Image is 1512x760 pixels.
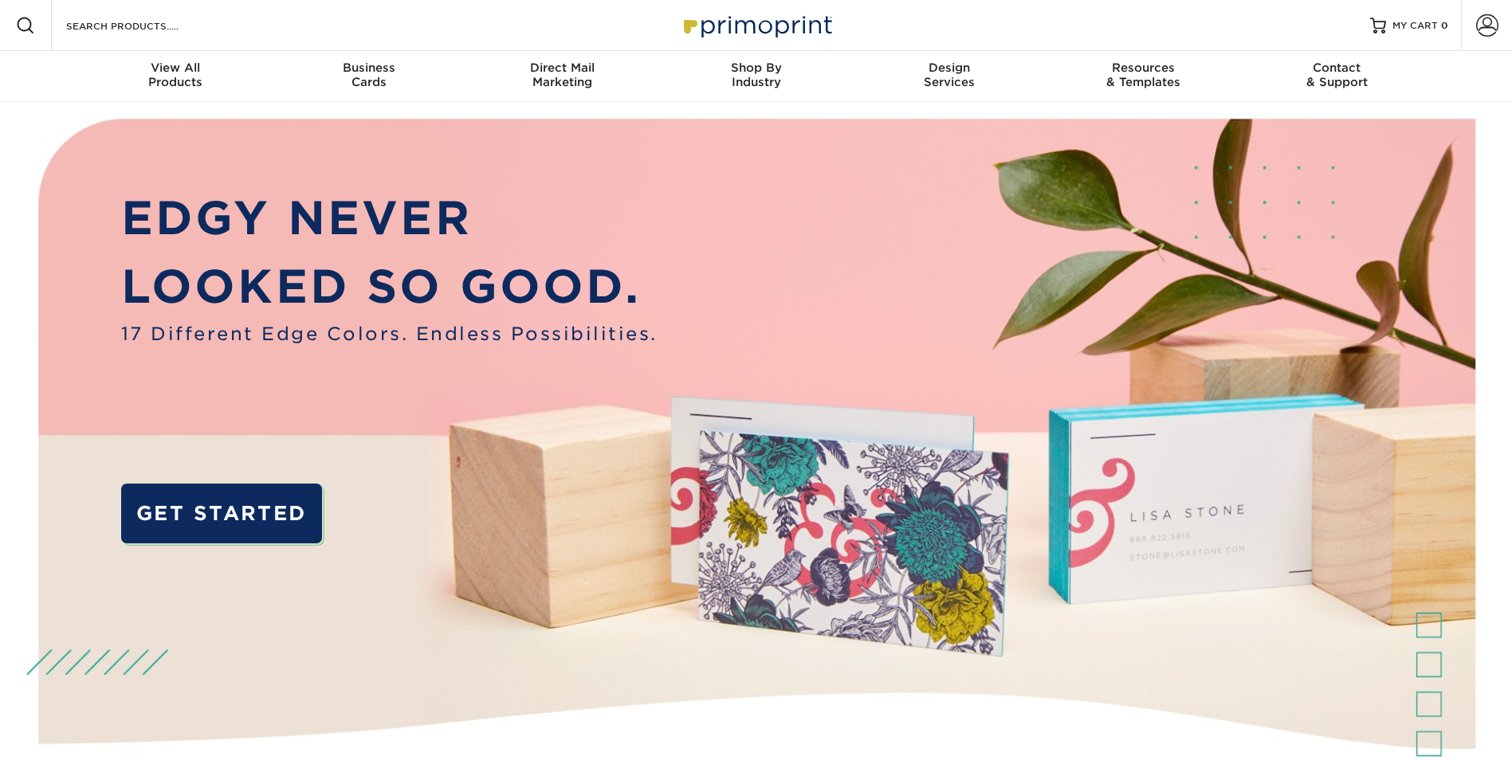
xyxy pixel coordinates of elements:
[1392,19,1438,33] span: MY CART
[659,61,853,89] div: Industry
[121,484,322,543] a: GET STARTED
[465,61,659,89] div: Marketing
[79,61,273,89] div: Products
[121,320,658,347] span: 17 Different Edge Colors. Endless Possibilities.
[121,253,658,320] p: LOOKED SO GOOD.
[465,51,659,102] a: Direct MailMarketing
[659,51,853,102] a: Shop ByIndustry
[659,61,853,75] span: Shop By
[853,61,1047,75] span: Design
[1240,61,1434,75] span: Contact
[65,16,220,35] input: SEARCH PRODUCTS.....
[1240,51,1434,102] a: Contact& Support
[1240,61,1434,89] div: & Support
[272,51,465,102] a: BusinessCards
[1047,61,1240,89] div: & Templates
[1047,61,1240,75] span: Resources
[853,61,1047,89] div: Services
[272,61,465,75] span: Business
[853,51,1047,102] a: DesignServices
[272,61,465,89] div: Cards
[465,61,659,75] span: Direct Mail
[79,61,273,75] span: View All
[79,51,273,102] a: View AllProducts
[121,184,658,252] p: EDGY NEVER
[1441,20,1448,31] span: 0
[677,8,836,42] img: Primoprint
[1047,51,1240,102] a: Resources& Templates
